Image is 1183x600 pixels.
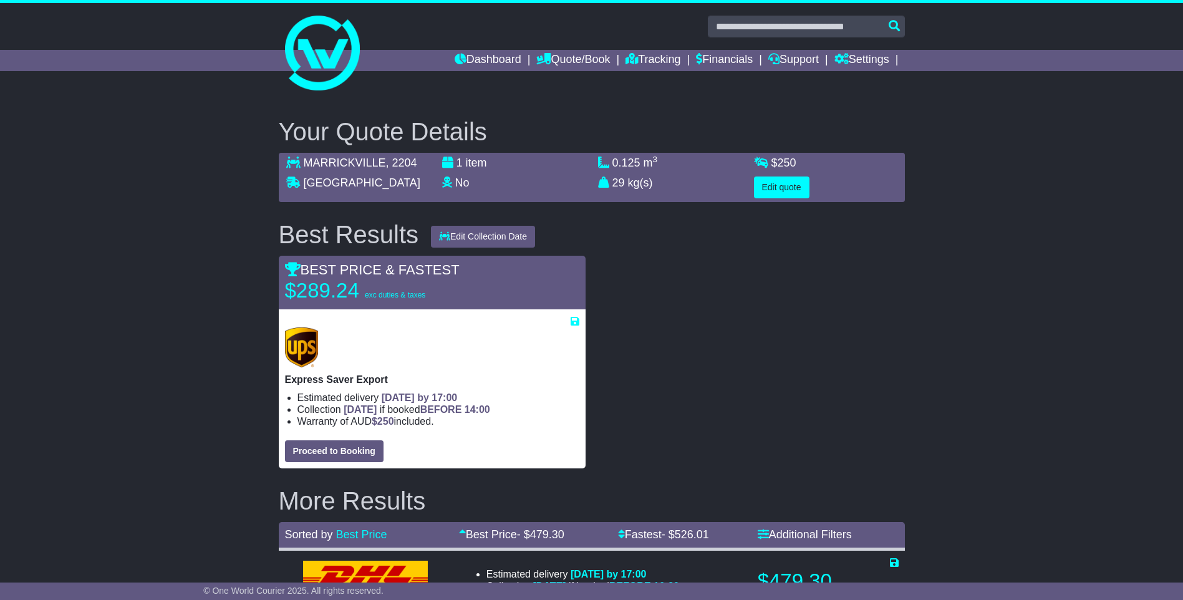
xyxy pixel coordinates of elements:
p: $289.24 [285,278,441,303]
a: Additional Filters [758,528,852,541]
span: m [644,157,658,169]
span: No [455,177,470,189]
span: 250 [778,157,796,169]
h2: More Results [279,487,905,515]
span: [GEOGRAPHIC_DATA] [304,177,420,189]
span: 479.30 [530,528,564,541]
span: exc duties & taxes [838,581,898,590]
span: [DATE] [533,581,566,591]
span: [DATE] [344,404,377,415]
span: MARRICKVILLE [304,157,386,169]
span: 526.01 [675,528,709,541]
li: Collection [486,580,679,592]
li: Estimated delivery [486,568,679,580]
a: Financials [696,50,753,71]
h2: Your Quote Details [279,118,905,145]
span: 1 [456,157,463,169]
span: 29 [612,177,625,189]
li: Warranty of AUD included. [297,415,579,427]
a: Quote/Book [536,50,610,71]
img: UPS (new): Express Saver Export [285,327,319,367]
span: Sorted by [285,528,333,541]
span: - $ [662,528,709,541]
span: , 2204 [386,157,417,169]
span: $ [771,157,796,169]
a: Dashboard [455,50,521,71]
span: item [466,157,487,169]
span: kg(s) [628,177,653,189]
p: Express Saver Export [285,374,579,385]
a: Settings [834,50,889,71]
button: Proceed to Booking [285,440,384,462]
a: Tracking [625,50,680,71]
span: 250 [377,416,394,427]
span: exc duties & taxes [365,291,425,299]
img: DHL: Express Worldwide Export [303,561,428,588]
span: 16:30 [654,581,679,591]
span: BEFORE [420,404,462,415]
span: [DATE] by 17:00 [571,569,647,579]
span: if booked [344,404,490,415]
span: © One World Courier 2025. All rights reserved. [203,586,384,596]
span: BEST PRICE & FASTEST [285,262,460,278]
button: Edit Collection Date [431,226,535,248]
span: [DATE] by 17:00 [382,392,458,403]
span: 14:00 [465,404,490,415]
button: Edit quote [754,177,809,198]
sup: 3 [653,155,658,164]
div: Best Results [273,221,425,248]
p: $479.30 [758,569,899,594]
span: $ [372,416,394,427]
span: BEFORE [609,581,651,591]
span: 0.125 [612,157,640,169]
a: Fastest- $526.01 [618,528,709,541]
a: Support [768,50,819,71]
a: Best Price- $479.30 [459,528,564,541]
span: - $ [517,528,564,541]
span: if booked [533,581,679,591]
li: Estimated delivery [297,392,579,404]
a: Best Price [336,528,387,541]
li: Collection [297,404,579,415]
